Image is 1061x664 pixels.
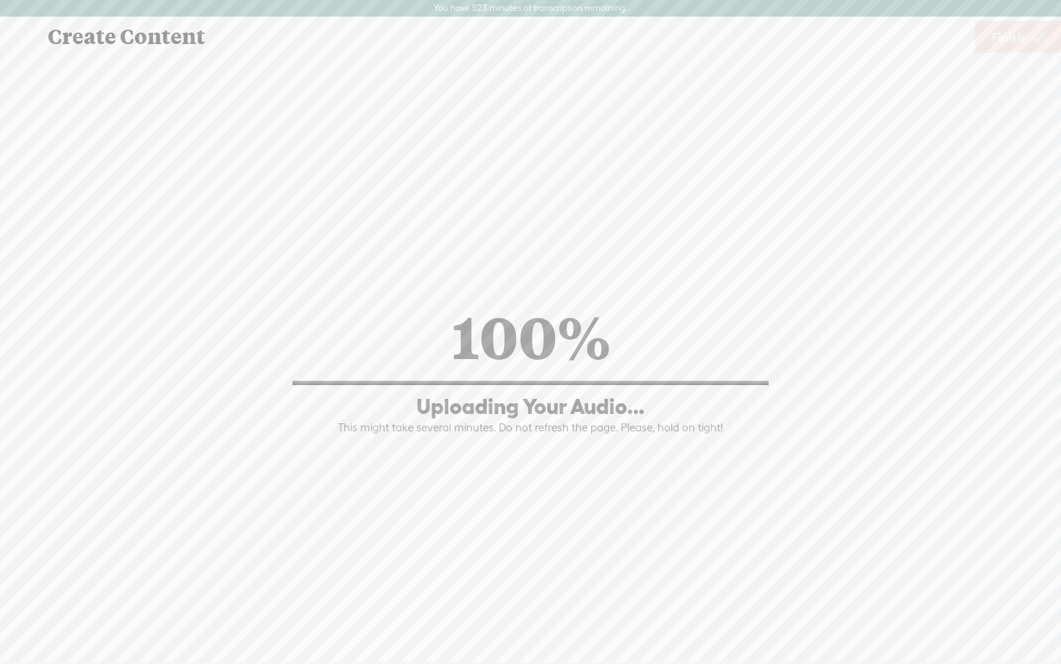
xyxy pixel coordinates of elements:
div: Uploading Your Audio... [416,392,645,421]
label: You have 523 minutes of transcription remaining. [434,3,627,14]
span: Finish [992,19,1025,56]
div: This might take several minutes. Do not refresh the page. Please, hold on tight! [338,421,723,435]
div: Create Content [38,18,975,56]
div: 100% [451,298,611,374]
